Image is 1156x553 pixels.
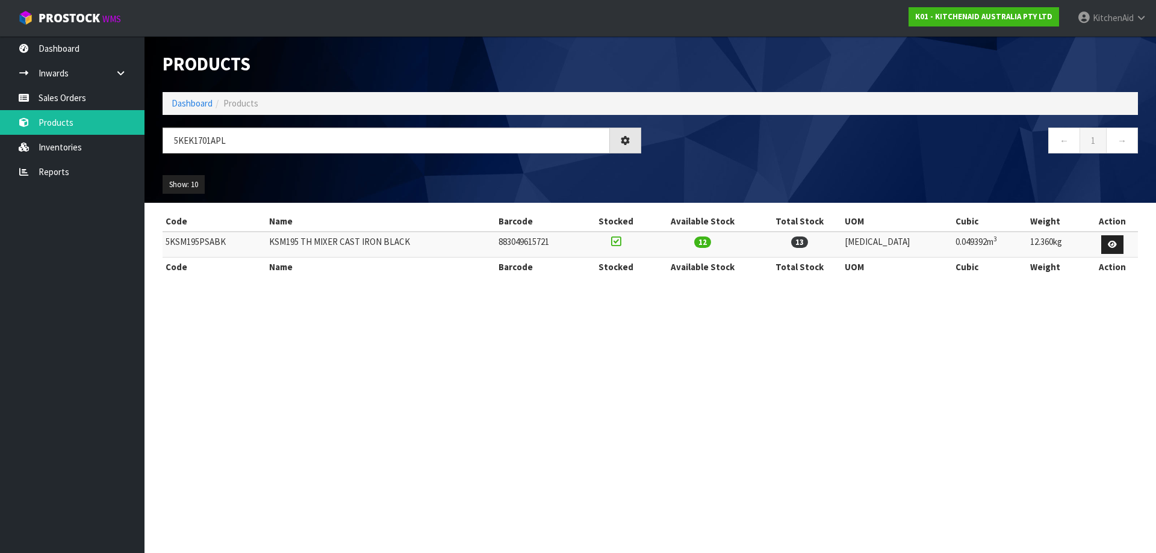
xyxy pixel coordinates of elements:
th: UOM [842,212,952,231]
th: Barcode [496,212,584,231]
td: 12.360kg [1027,232,1086,258]
th: Available Stock [648,258,757,277]
h1: Products [163,54,641,74]
td: 5KSM195PSABK [163,232,266,258]
th: Code [163,258,266,277]
th: Stocked [584,212,648,231]
th: Code [163,212,266,231]
th: Action [1086,212,1138,231]
strong: K01 - KITCHENAID AUSTRALIA PTY LTD [915,11,1052,22]
td: 883049615721 [496,232,584,258]
th: Name [266,212,496,231]
small: WMS [102,13,121,25]
th: Weight [1027,212,1086,231]
th: Available Stock [648,212,757,231]
nav: Page navigation [659,128,1138,157]
sup: 3 [993,235,997,243]
th: Barcode [496,258,584,277]
th: Name [266,258,496,277]
th: Weight [1027,258,1086,277]
td: KSM195 TH MIXER CAST IRON BLACK [266,232,496,258]
th: Action [1086,258,1138,277]
td: [MEDICAL_DATA] [842,232,952,258]
a: ← [1048,128,1080,153]
th: Cubic [952,258,1027,277]
th: Total Stock [757,212,842,231]
th: Total Stock [757,258,842,277]
td: 0.049392m [952,232,1027,258]
th: Stocked [584,258,648,277]
span: 12 [694,236,711,248]
img: cube-alt.png [18,10,33,25]
span: KitchenAid [1093,12,1134,23]
button: Show: 10 [163,175,205,194]
th: Cubic [952,212,1027,231]
a: → [1106,128,1138,153]
span: Products [223,97,258,109]
a: 1 [1080,128,1107,153]
span: 13 [791,236,808,248]
input: Search products [163,128,610,153]
a: Dashboard [172,97,213,109]
th: UOM [842,258,952,277]
span: ProStock [39,10,100,26]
